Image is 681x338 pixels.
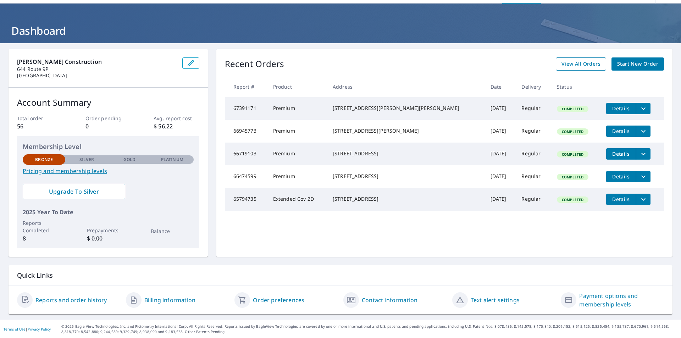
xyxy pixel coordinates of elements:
th: Address [327,76,485,97]
p: Platinum [161,156,183,163]
p: Bronze [35,156,53,163]
a: Billing information [144,296,195,304]
p: Gold [123,156,135,163]
p: 2025 Year To Date [23,208,194,216]
span: Details [610,196,632,203]
a: Text alert settings [471,296,520,304]
span: Details [610,105,632,112]
span: View All Orders [561,60,600,68]
a: Pricing and membership levels [23,167,194,175]
a: Upgrade To Silver [23,184,125,199]
h1: Dashboard [9,23,672,38]
td: Extended Cov 2D [267,188,327,211]
td: Regular [516,97,551,120]
p: Reports Completed [23,219,65,234]
p: Total order [17,115,62,122]
p: 644 Route 9P [17,66,177,72]
th: Delivery [516,76,551,97]
td: Premium [267,143,327,165]
td: Regular [516,143,551,165]
p: Order pending [85,115,131,122]
span: Upgrade To Silver [28,188,120,195]
p: Avg. report cost [154,115,199,122]
td: Regular [516,120,551,143]
p: Account Summary [17,96,199,109]
span: Completed [558,174,588,179]
th: Status [551,76,600,97]
a: Order preferences [253,296,304,304]
p: Balance [151,227,193,235]
p: Silver [79,156,94,163]
span: Details [610,128,632,134]
td: 66719103 [225,143,267,165]
button: filesDropdownBtn-66719103 [636,148,650,160]
button: filesDropdownBtn-65794735 [636,194,650,205]
button: detailsBtn-66474599 [606,171,636,182]
button: filesDropdownBtn-67391171 [636,103,650,114]
td: 65794735 [225,188,267,211]
th: Date [485,76,516,97]
td: Regular [516,165,551,188]
span: Completed [558,197,588,202]
td: Premium [267,120,327,143]
button: detailsBtn-66719103 [606,148,636,160]
span: Completed [558,106,588,111]
span: Completed [558,152,588,157]
p: $ 0.00 [87,234,129,243]
th: Product [267,76,327,97]
td: [DATE] [485,143,516,165]
a: Contact information [362,296,417,304]
span: Details [610,173,632,180]
button: detailsBtn-67391171 [606,103,636,114]
span: Start New Order [617,60,658,68]
button: filesDropdownBtn-66945773 [636,126,650,137]
p: Prepayments [87,227,129,234]
p: | [4,327,51,331]
td: 66474599 [225,165,267,188]
td: 67391171 [225,97,267,120]
td: Premium [267,165,327,188]
div: [STREET_ADDRESS][PERSON_NAME][PERSON_NAME] [333,105,479,112]
p: 56 [17,122,62,131]
p: [GEOGRAPHIC_DATA] [17,72,177,79]
div: [STREET_ADDRESS] [333,195,479,203]
div: [STREET_ADDRESS][PERSON_NAME] [333,127,479,134]
a: Terms of Use [4,327,26,332]
button: detailsBtn-65794735 [606,194,636,205]
th: Report # [225,76,267,97]
td: 66945773 [225,120,267,143]
p: 0 [85,122,131,131]
p: 8 [23,234,65,243]
a: Start New Order [611,57,664,71]
span: Completed [558,129,588,134]
td: Premium [267,97,327,120]
a: View All Orders [556,57,606,71]
p: Recent Orders [225,57,284,71]
a: Privacy Policy [28,327,51,332]
p: Membership Level [23,142,194,151]
td: Regular [516,188,551,211]
button: detailsBtn-66945773 [606,126,636,137]
button: filesDropdownBtn-66474599 [636,171,650,182]
td: [DATE] [485,97,516,120]
a: Payment options and membership levels [579,292,664,309]
a: Reports and order history [35,296,107,304]
p: © 2025 Eagle View Technologies, Inc. and Pictometry International Corp. All Rights Reserved. Repo... [61,324,677,334]
p: [PERSON_NAME] Construction [17,57,177,66]
p: $ 56.22 [154,122,199,131]
span: Details [610,150,632,157]
td: [DATE] [485,188,516,211]
td: [DATE] [485,120,516,143]
td: [DATE] [485,165,516,188]
p: Quick Links [17,271,664,280]
div: [STREET_ADDRESS] [333,173,479,180]
div: [STREET_ADDRESS] [333,150,479,157]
